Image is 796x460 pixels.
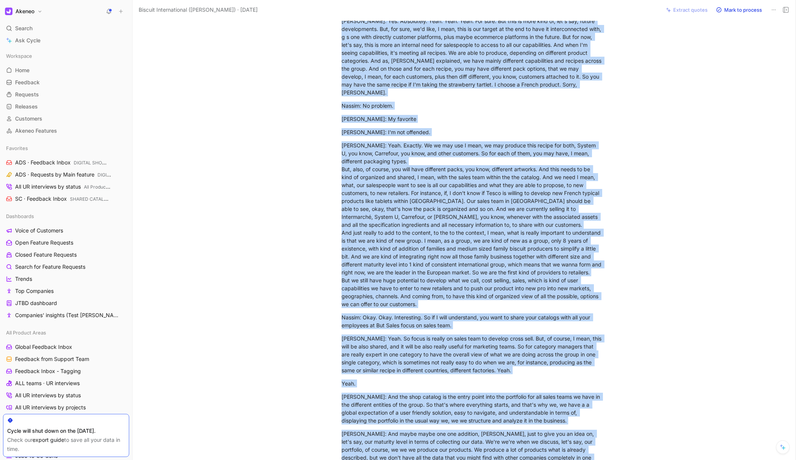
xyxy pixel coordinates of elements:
[15,287,54,295] span: Top Companies
[15,8,34,15] h1: Akeneo
[3,402,129,413] a: All UR interviews by projects
[3,225,129,236] a: Voice of Customers
[3,297,129,309] a: JTBD dashboard
[15,404,86,411] span: All UR interviews by projects
[3,35,129,46] a: Ask Cycle
[7,426,125,435] div: Cycle will shut down on the [DATE].
[74,160,121,166] span: DIGITAL SHOWROOM
[15,343,72,351] span: Global Feedback Inbox
[3,181,129,192] a: All UR interviews by statusAll Product Areas
[3,249,129,260] a: Closed Feature Requests
[32,437,64,443] a: export guide
[15,239,73,246] span: Open Feature Requests
[15,24,32,33] span: Search
[3,211,129,321] div: DashboardsVoice of CustomersOpen Feature RequestsClosed Feature RequestsSearch for Feature Reques...
[15,275,32,283] span: Trends
[97,172,144,178] span: DIGITAL SHOWROOM
[15,379,80,387] span: ALL teams · UR interviews
[84,184,121,190] span: All Product Areas
[3,6,44,17] button: AkeneoAkeneo
[342,393,603,424] div: [PERSON_NAME]: And the shop catalog is the entry point into the portfolio for all sales teams we ...
[3,113,129,124] a: Customers
[3,285,129,297] a: Top Companies
[15,251,77,259] span: Closed Feature Requests
[7,435,125,454] div: Check our to save all your data in time.
[3,77,129,88] a: Feedback
[15,159,111,167] span: ADS · Feedback Inbox
[3,65,129,76] a: Home
[15,171,113,179] span: ADS · Requests by Main feature
[15,392,81,399] span: All UR interviews by status
[5,8,12,15] img: Akeneo
[342,313,603,329] div: Nassim: Okay. Okay. Interesting. So if I will understand, you want to share your catalogs with al...
[6,329,46,336] span: All Product Areas
[3,157,129,168] a: ADS · Feedback InboxDIGITAL SHOWROOM
[3,327,129,338] div: All Product Areas
[342,17,603,96] div: [PERSON_NAME]: Yes. Absolutely. Yeah. Yeah. Yeah. For sure. But this is more kind of, let's say, ...
[3,142,129,154] div: Favorites
[15,311,119,319] span: Companies' insights (Test [PERSON_NAME])
[713,5,765,15] button: Mark to process
[6,52,32,60] span: Workspace
[342,141,603,308] div: [PERSON_NAME]: Yeah. Exactly. We we may use I mean, we may produce this recipe for both, System U...
[3,237,129,248] a: Open Feature Requests
[3,125,129,136] a: Akeneo Features
[3,273,129,285] a: Trends
[342,335,603,374] div: [PERSON_NAME]: Yeah. So focus is really on sales team to develop cross sell. But, of course, I me...
[6,144,28,152] span: Favorites
[6,212,34,220] span: Dashboards
[342,115,603,123] div: [PERSON_NAME]: My favorite
[3,89,129,100] a: Requests
[15,91,39,98] span: Requests
[15,299,57,307] span: JTBD dashboard
[15,115,42,122] span: Customers
[3,353,129,365] a: Feedback from Support Team
[3,310,129,321] a: Companies' insights (Test [PERSON_NAME])
[15,195,110,203] span: SC · Feedback Inbox
[3,366,129,377] a: Feedback Inbox - Tagging
[3,23,129,34] div: Search
[15,36,40,45] span: Ask Cycle
[15,183,111,191] span: All UR interviews by status
[342,102,603,110] div: Nassim: No problem.
[15,67,29,74] span: Home
[3,169,129,180] a: ADS · Requests by Main featureDIGITAL SHOWROOM
[342,128,603,136] div: [PERSON_NAME]: I'm not offended.
[15,79,40,86] span: Feedback
[3,261,129,273] a: Search for Feature Requests
[3,211,129,222] div: Dashboards
[15,263,85,271] span: Search for Feature Requests
[15,103,38,110] span: Releases
[15,227,63,234] span: Voice of Customers
[70,196,114,202] span: SHARED CATALOGS
[3,193,129,204] a: SC · Feedback InboxSHARED CATALOGS
[15,127,57,135] span: Akeneo Features
[3,101,129,112] a: Releases
[3,390,129,401] a: All UR interviews by status
[3,378,129,389] a: ALL teams · UR interviews
[3,50,129,62] div: Workspace
[663,5,711,15] button: Extract quotes
[15,355,89,363] span: Feedback from Support Team
[15,367,81,375] span: Feedback Inbox - Tagging
[3,341,129,353] a: Global Feedback Inbox
[342,379,603,387] div: Yeah.
[139,5,258,14] span: Biscuit International ([PERSON_NAME]) · [DATE]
